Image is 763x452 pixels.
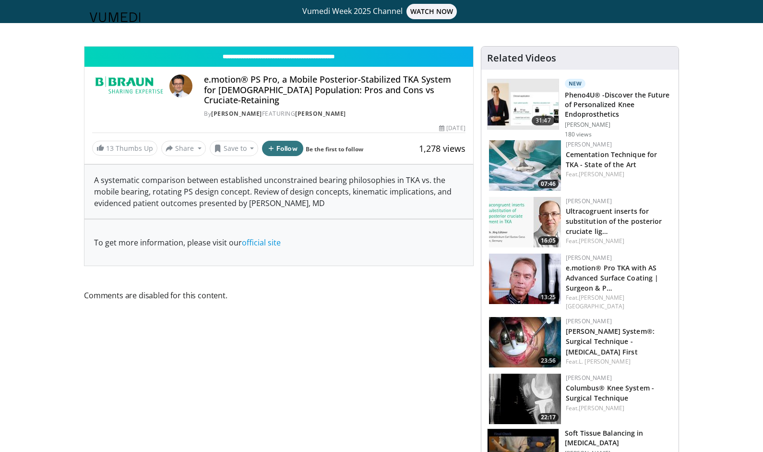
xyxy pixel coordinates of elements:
img: 4a4d165b-5ed0-41ca-be29-71c5198e53ff.150x105_q85_crop-smart_upscale.jpg [489,317,561,367]
div: [DATE] [439,124,465,133]
button: Share [161,141,206,156]
a: official site [242,237,281,248]
img: dbbb5c7c-7579-451c-b42f-1be61474113b.150x105_q85_crop-smart_upscale.jpg [489,374,561,424]
a: [PERSON_NAME] [579,404,624,412]
span: 16:05 [538,236,559,245]
a: [PERSON_NAME][GEOGRAPHIC_DATA] [566,293,625,310]
div: Feat. [566,170,671,179]
a: [PERSON_NAME] System®: Surgical Technique - [MEDICAL_DATA] First [566,327,655,356]
a: [PERSON_NAME] [566,140,612,148]
span: 07:46 [538,180,559,188]
a: Ultracogruent inserts for substitution of the posterior cruciate lig… [566,207,662,236]
p: 180 views [565,131,592,138]
img: Avatar [169,74,192,98]
a: [PERSON_NAME] [295,110,346,118]
div: A systematic comparison between established unconstrained bearing philosophies in TKA vs. the mob... [84,165,473,219]
a: [PERSON_NAME] [211,110,262,118]
a: Columbus® Knee System - Surgical Technique [566,383,654,403]
span: 31:47 [532,116,555,125]
a: e.motion® Pro TKA with AS Advanced Surface Coating | Surgeon & P… [566,263,659,293]
h3: Pheno4U® -Discover the Future of Personalized Knee Endoprosthetics [565,90,673,119]
a: [PERSON_NAME] [566,317,612,325]
div: Feat. [566,293,671,311]
img: VuMedi Logo [90,12,141,22]
h4: Related Videos [487,52,556,64]
a: 23:56 [489,317,561,367]
div: Feat. [566,404,671,413]
h3: e.motion® Pro TKA with AS Advanced Surface Coating | Surgeon & Patient Testimonial [566,262,671,293]
a: [PERSON_NAME] [579,237,624,245]
div: Feat. [566,237,671,245]
a: 22:17 [489,374,561,424]
a: 13 Thumbs Up [92,141,157,156]
a: 16:05 [489,197,561,247]
a: Cementation Technique for TKA - State of the Art [566,150,657,169]
a: Be the first to follow [306,145,363,153]
a: 31:47 New Pheno4U® -Discover the Future of Personalized Knee Endoprosthetics [PERSON_NAME] 180 views [487,79,673,138]
p: New [565,79,586,88]
button: Save to [210,141,259,156]
button: Follow [262,141,303,156]
a: [PERSON_NAME] [566,254,612,262]
p: [PERSON_NAME] [565,121,673,129]
div: Feat. [566,357,671,366]
span: 13 [106,144,114,153]
span: 22:17 [538,413,559,422]
span: Comments are disabled for this content. [84,289,474,302]
div: By FEATURING [204,110,465,118]
h3: Ultracogruent inserts for substitution of the posterior cruciate ligament in TKA [566,206,671,236]
img: a8b7e5a2-25ca-4276-8f35-b38cb9d0b86e.jpg.150x105_q85_crop-smart_upscale.jpg [489,197,561,247]
img: dde44b06-5141-4670-b072-a706a16e8b8f.jpg.150x105_q85_crop-smart_upscale.jpg [489,140,561,191]
h4: e.motion® PS Pro, a Mobile Posterior-Stabilized TKA System for [DEMOGRAPHIC_DATA] Population: Pro... [204,74,465,106]
h3: Soft Tissue Balancing in [MEDICAL_DATA] [565,428,673,448]
a: [PERSON_NAME] [579,170,624,178]
span: 13:25 [538,293,559,302]
img: B. Braun [92,74,166,98]
span: 23:56 [538,356,559,365]
a: L. [PERSON_NAME] [579,357,631,366]
img: f88d572f-65f3-408b-9f3b-ea9705faeea4.150x105_q85_crop-smart_upscale.jpg [489,254,561,304]
a: [PERSON_NAME] [566,197,612,205]
img: 2c749dd2-eaed-4ec0-9464-a41d4cc96b76.150x105_q85_crop-smart_upscale.jpg [488,79,559,129]
a: [PERSON_NAME] [566,374,612,382]
p: To get more information, please visit our [94,237,464,248]
a: 13:25 [489,254,561,304]
a: 07:46 [489,140,561,191]
span: 1,278 views [419,143,465,154]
